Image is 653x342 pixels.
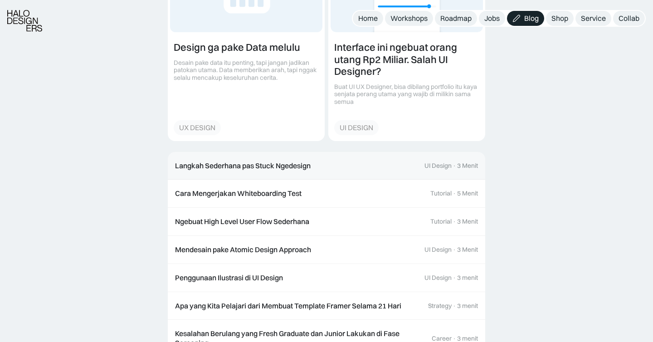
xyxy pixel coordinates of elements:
div: Strategy [428,302,452,310]
a: Blog [507,11,544,26]
div: 3 menit [457,302,478,310]
a: Collab [613,11,645,26]
a: Workshops [385,11,433,26]
div: Ngebuat High Level User Flow Sederhana [175,217,309,226]
a: Home [353,11,383,26]
div: Tutorial [430,190,452,197]
div: Shop [551,14,568,23]
div: Workshops [390,14,428,23]
div: UI Design [424,162,452,170]
div: 3 Menit [457,218,478,225]
div: Tutorial [430,218,452,225]
a: Langkah Sederhana pas Stuck NgedesignUI Design·3 Menit [168,152,485,180]
div: · [453,218,456,225]
a: Cara Mengerjakan Whiteboarding TestTutorial·5 Menit [168,180,485,208]
a: Roadmap [435,11,477,26]
div: UI Design [424,274,452,282]
div: · [453,302,456,310]
div: Roadmap [440,14,472,23]
div: Home [358,14,378,23]
div: UI Design [424,246,452,254]
div: Collab [619,14,639,23]
div: 3 Menit [457,162,478,170]
div: 3 menit [457,274,478,282]
a: Penggunaan Ilustrasi di UI DesignUI Design·3 menit [168,264,485,292]
a: Mendesain pake Atomic Design ApproachUI Design·3 Menit [168,236,485,264]
div: Blog [524,14,539,23]
a: Service [575,11,611,26]
a: Jobs [479,11,505,26]
a: Ngebuat High Level User Flow SederhanaTutorial·3 Menit [168,208,485,236]
div: Apa yang Kita Pelajari dari Membuat Template Framer Selama 21 Hari [175,301,401,311]
div: Penggunaan Ilustrasi di UI Design [175,273,283,283]
a: Apa yang Kita Pelajari dari Membuat Template Framer Selama 21 HariStrategy·3 menit [168,292,485,320]
div: Jobs [484,14,500,23]
div: · [453,246,456,254]
div: · [453,274,456,282]
div: Langkah Sederhana pas Stuck Ngedesign [175,161,311,171]
div: · [453,162,456,170]
div: 5 Menit [457,190,478,197]
div: · [453,190,456,197]
a: Shop [546,11,574,26]
div: Service [581,14,606,23]
div: Cara Mengerjakan Whiteboarding Test [175,189,302,198]
div: Mendesain pake Atomic Design Approach [175,245,311,254]
div: 3 Menit [457,246,478,254]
